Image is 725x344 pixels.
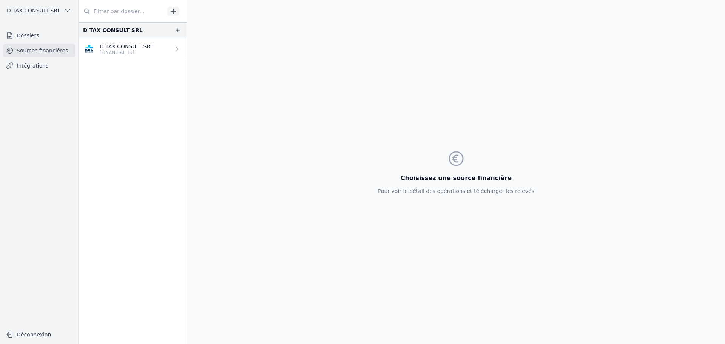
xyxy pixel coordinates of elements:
[3,29,75,42] a: Dossiers
[3,5,75,17] button: D TAX CONSULT SRL
[79,38,187,60] a: D TAX CONSULT SRL [FINANCIAL_ID]
[3,329,75,341] button: Déconnexion
[3,44,75,57] a: Sources financières
[100,49,153,56] p: [FINANCIAL_ID]
[3,59,75,73] a: Intégrations
[83,43,95,55] img: KBC_BRUSSELS_KREDBEBB.png
[378,187,534,195] p: Pour voir le détail des opérations et télécharger les relevés
[100,43,153,50] p: D TAX CONSULT SRL
[79,5,165,18] input: Filtrer par dossier...
[378,174,534,183] h3: Choisissez une source financière
[83,26,143,35] div: D TAX CONSULT SRL
[7,7,60,14] span: D TAX CONSULT SRL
